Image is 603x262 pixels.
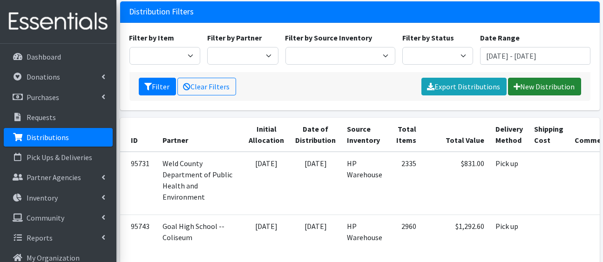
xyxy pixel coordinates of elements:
[27,72,60,81] p: Donations
[120,152,157,215] td: 95731
[342,152,388,215] td: HP Warehouse
[4,88,113,107] a: Purchases
[27,173,81,182] p: Partner Agencies
[4,188,113,207] a: Inventory
[290,152,342,215] td: [DATE]
[27,113,56,122] p: Requests
[27,153,92,162] p: Pick Ups & Deliveries
[244,152,290,215] td: [DATE]
[480,32,520,43] label: Date Range
[421,78,507,95] a: Export Distributions
[490,118,529,152] th: Delivery Method
[157,118,244,152] th: Partner
[4,168,113,187] a: Partner Agencies
[129,32,175,43] label: Filter by Item
[207,32,262,43] label: Filter by Partner
[27,213,64,222] p: Community
[129,7,194,17] h3: Distribution Filters
[27,233,53,242] p: Reports
[422,152,490,215] td: $831.00
[139,78,176,95] button: Filter
[157,152,244,215] td: Weld County Department of Public Health and Environment
[508,78,581,95] a: New Distribution
[388,118,422,152] th: Total Items
[27,93,59,102] p: Purchases
[177,78,236,95] a: Clear Filters
[4,108,113,127] a: Requests
[4,47,113,66] a: Dashboard
[4,148,113,167] a: Pick Ups & Deliveries
[422,118,490,152] th: Total Value
[402,32,454,43] label: Filter by Status
[4,128,113,147] a: Distributions
[490,152,529,215] td: Pick up
[4,208,113,227] a: Community
[27,193,58,202] p: Inventory
[4,6,113,37] img: HumanEssentials
[480,47,590,65] input: January 1, 2011 - December 31, 2011
[120,118,157,152] th: ID
[4,228,113,247] a: Reports
[290,118,342,152] th: Date of Distribution
[4,67,113,86] a: Donations
[388,152,422,215] td: 2335
[529,118,569,152] th: Shipping Cost
[27,52,61,61] p: Dashboard
[342,118,388,152] th: Source Inventory
[27,133,69,142] p: Distributions
[244,118,290,152] th: Initial Allocation
[285,32,373,43] label: Filter by Source Inventory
